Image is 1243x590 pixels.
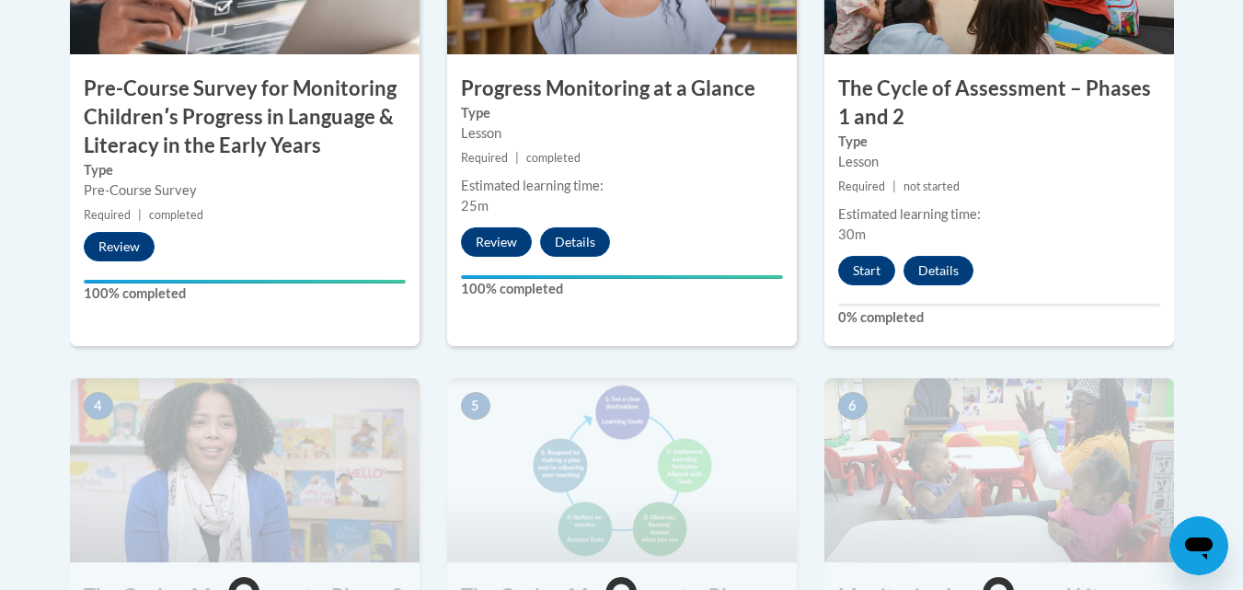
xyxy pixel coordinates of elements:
label: Type [838,132,1160,152]
label: 100% completed [461,279,783,299]
label: Type [84,160,406,180]
span: 25m [461,198,489,214]
div: Your progress [84,280,406,283]
div: Your progress [461,275,783,279]
span: | [515,151,519,165]
h3: The Cycle of Assessment – Phases 1 and 2 [824,75,1174,132]
span: 30m [838,226,866,242]
button: Start [838,256,895,285]
span: completed [149,208,203,222]
span: Required [838,179,885,193]
img: Course Image [824,378,1174,562]
label: Type [461,103,783,123]
span: 6 [838,392,868,420]
span: not started [903,179,960,193]
img: Course Image [447,378,797,562]
span: Required [461,151,508,165]
div: Estimated learning time: [838,204,1160,225]
h3: Pre-Course Survey for Monitoring Childrenʹs Progress in Language & Literacy in the Early Years [70,75,420,159]
span: Required [84,208,131,222]
button: Review [84,232,155,261]
span: completed [526,151,581,165]
iframe: Button to launch messaging window [1169,516,1228,575]
img: Course Image [70,378,420,562]
div: Lesson [838,152,1160,172]
span: 5 [461,392,490,420]
span: | [138,208,142,222]
span: 4 [84,392,113,420]
span: | [892,179,896,193]
div: Estimated learning time: [461,176,783,196]
h3: Progress Monitoring at a Glance [447,75,797,103]
button: Review [461,227,532,257]
div: Pre-Course Survey [84,180,406,201]
button: Details [903,256,973,285]
button: Details [540,227,610,257]
label: 100% completed [84,283,406,304]
div: Lesson [461,123,783,144]
label: 0% completed [838,307,1160,328]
